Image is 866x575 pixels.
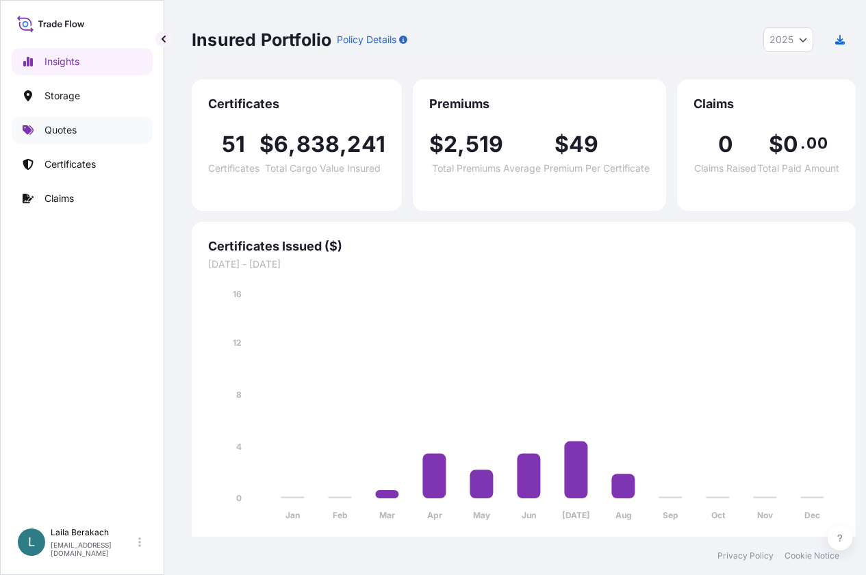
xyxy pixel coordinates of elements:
a: Quotes [12,116,153,144]
tspan: Jan [285,510,300,520]
span: 241 [347,133,385,155]
span: Premiums [429,96,650,112]
span: , [457,133,465,155]
tspan: Jun [522,510,536,520]
tspan: Dec [804,510,820,520]
span: $ [259,133,274,155]
span: 6 [274,133,288,155]
span: 0 [718,133,733,155]
span: 00 [806,138,827,149]
tspan: 0 [236,493,242,503]
a: Certificates [12,151,153,178]
span: 49 [569,133,598,155]
tspan: Oct [711,510,726,520]
span: Total Premiums [432,164,500,173]
a: Insights [12,48,153,75]
span: 2 [444,133,457,155]
span: [DATE] - [DATE] [208,257,839,271]
span: , [340,133,347,155]
span: , [288,133,296,155]
p: Storage [44,89,80,103]
span: $ [429,133,444,155]
span: Total Paid Amount [757,164,839,173]
span: 2025 [769,33,793,47]
p: Insights [44,55,79,68]
tspan: Nov [757,510,774,520]
p: Claims [44,192,74,205]
span: 838 [296,133,340,155]
tspan: Sep [663,510,678,520]
a: Storage [12,82,153,110]
span: Certificates [208,96,385,112]
tspan: 16 [233,289,242,299]
p: Insured Portfolio [192,29,331,51]
span: $ [555,133,569,155]
button: Year Selector [763,27,813,52]
p: Policy Details [337,33,396,47]
span: Certificates [208,164,259,173]
span: 51 [222,133,245,155]
tspan: [DATE] [562,510,590,520]
span: . [800,138,805,149]
span: L [28,535,35,549]
span: Certificates Issued ($) [208,238,839,255]
tspan: May [473,510,491,520]
tspan: 8 [236,389,242,400]
p: Certificates [44,157,96,171]
p: Quotes [44,123,77,137]
p: [EMAIL_ADDRESS][DOMAIN_NAME] [51,541,136,557]
tspan: Apr [427,510,442,520]
tspan: 12 [233,337,242,348]
span: 519 [466,133,504,155]
tspan: Feb [333,510,348,520]
tspan: Aug [615,510,632,520]
span: $ [769,133,783,155]
a: Cookie Notice [785,550,839,561]
span: Claims [693,96,839,112]
span: Average Premium Per Certificate [503,164,650,173]
span: Claims Raised [694,164,756,173]
tspan: Mar [379,510,395,520]
tspan: 4 [236,442,242,452]
a: Claims [12,185,153,212]
p: Laila Berakach [51,527,136,538]
a: Privacy Policy [717,550,774,561]
span: 0 [783,133,798,155]
span: Total Cargo Value Insured [265,164,381,173]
